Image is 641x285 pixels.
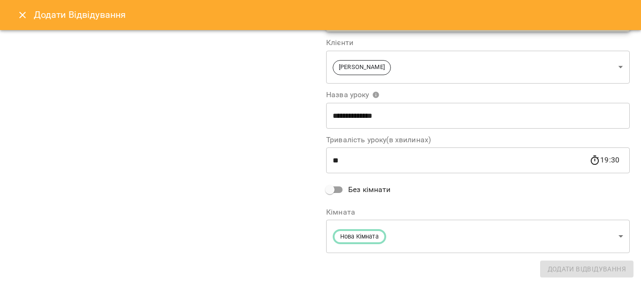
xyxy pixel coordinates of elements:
[326,91,380,99] span: Назва уроку
[326,136,630,144] label: Тривалість уроку(в хвилинах)
[326,208,630,216] label: Кімната
[333,63,390,72] span: [PERSON_NAME]
[348,184,391,195] span: Без кімнати
[326,220,630,253] div: Нова Кімната
[326,39,630,46] label: Клієнти
[326,50,630,84] div: [PERSON_NAME]
[34,8,126,22] h6: Додати Відвідування
[335,232,384,241] span: Нова Кімната
[372,91,380,99] svg: Вкажіть назву уроку або виберіть клієнтів
[11,4,34,26] button: Close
